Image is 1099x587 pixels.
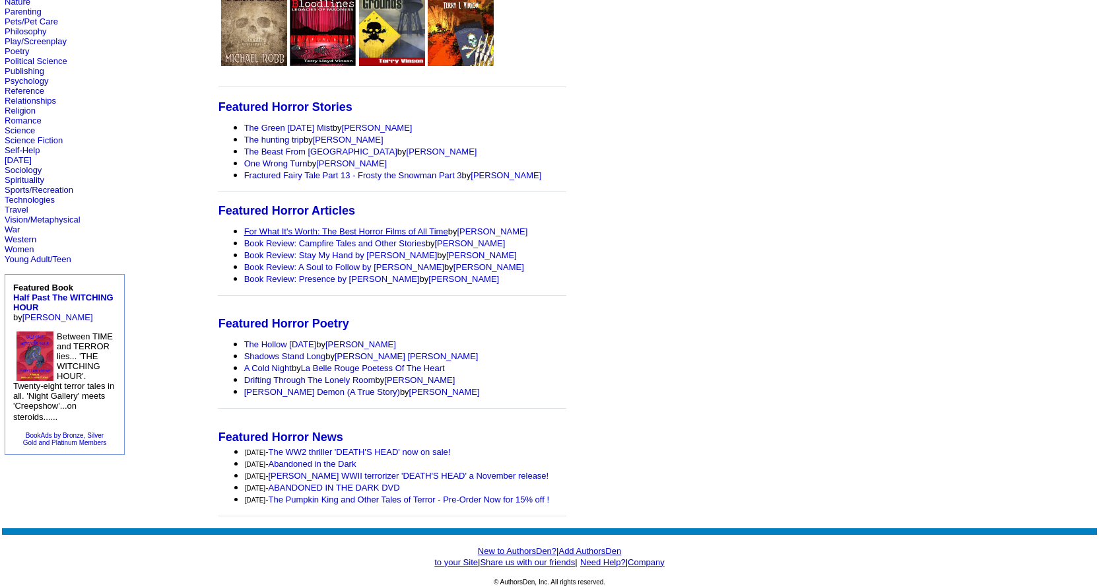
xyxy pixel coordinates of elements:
font: by [244,158,387,168]
a: [PERSON_NAME] [428,274,499,284]
a: Psychology [5,76,48,86]
font: | [575,557,577,567]
a: Company [628,557,665,567]
a: [PERSON_NAME] [PERSON_NAME] [335,351,478,361]
a: [DATE] [5,155,32,165]
a: BLOODLINES: Legacies of Madness [290,57,356,68]
a: Relationships [5,96,56,106]
a: [PERSON_NAME] [453,262,524,272]
font: by [244,339,396,349]
a: The WW2 thriller 'DEATH'S HEAD' now on sale! [268,447,450,457]
a: ABANDONED IN THE DARK DVD [268,483,399,493]
a: Technologies [5,195,55,205]
a: Abandoned in the Dark [268,459,356,469]
font: | [626,557,665,567]
a: Young Adult/Teen [5,254,71,264]
font: by [244,226,528,236]
a: [PERSON_NAME] [407,147,477,156]
font: by [244,363,445,373]
font: [DATE] [245,485,265,492]
a: La Belle Rouge Poetess Of The Heart [301,363,445,373]
font: - [245,471,549,481]
font: [DATE] [245,473,265,480]
font: - [245,459,356,469]
a: Romance [5,116,42,125]
font: by [244,262,524,272]
a: [PERSON_NAME] [22,312,93,322]
font: by [13,283,114,322]
a: Pets/Pet Care [5,17,58,26]
font: by [244,147,477,156]
a: Self-Help [5,145,40,155]
font: Between TIME and TERROR lies... 'THE WITCHING HOUR'. Twenty-eight terror tales in all. 'Night Gal... [13,331,114,422]
a: Sports/Recreation [5,185,73,195]
font: Featured Horror Articles [218,204,355,217]
a: [PERSON_NAME] [316,158,387,168]
font: [DATE] [245,449,265,456]
a: Featured Horror Stories [218,102,352,113]
b: Featured Book [13,283,114,312]
a: For What It's Worth: The Best Horror Films of All Time [244,226,448,236]
a: Travel [5,205,28,215]
a: [PERSON_NAME] [471,170,541,180]
a: Book Review: Presence by [PERSON_NAME] [244,274,420,284]
font: by [244,135,383,145]
a: War [5,224,20,234]
font: by [244,387,480,397]
font: by [244,375,455,385]
font: by [244,351,479,361]
a: The Green [DATE] Mist [244,123,333,133]
a: Reference [5,86,44,96]
a: Parenting [5,7,42,17]
a: Book Review: Campfire Tales and Other Stories [244,238,426,248]
font: | [478,557,480,567]
a: Poetry [5,46,30,56]
a: New to AuthorsDen? [478,546,556,556]
font: - [245,483,400,493]
a: [PERSON_NAME] [325,339,396,349]
a: Featured Horror Articles [218,205,355,217]
font: Featured Horror Stories [218,100,352,114]
font: by [244,123,413,133]
font: by [244,238,506,248]
font: by [244,250,517,260]
a: Share us with our friends [480,556,575,567]
a: Add AuthorsDento your Site [434,545,621,567]
font: - [245,447,451,457]
a: Fractured Fairy Tale Part 13 - Frosty the Snowman Part 3 [244,170,462,180]
a: Publishing [5,66,44,76]
a: Science Fiction [5,135,63,145]
a: Half Past The WITCHING HOUR [13,293,114,312]
a: The Butcher's Boy [221,57,287,68]
a: The Pumpkin King and Other Tales of Terror - Pre-Order Now for 15% off ! [268,495,549,504]
a: Drifting Through The Lonely Room [244,375,376,385]
b: Featured Horror News [218,431,343,444]
img: 13713.jpg [17,331,53,381]
a: Philosophy [5,26,47,36]
a: Play/Screenplay [5,36,67,46]
a: Damned Grounds [359,57,425,68]
font: © AuthorsDen, Inc. All rights reserved. [494,578,605,586]
a: [PERSON_NAME] [384,375,455,385]
a: The hunting trip [244,135,304,145]
font: Featured Horror Poetry [218,317,349,330]
font: Add AuthorsDen to your Site [434,546,621,567]
a: [PERSON_NAME] Demon (A True Story) [244,387,400,397]
a: Science [5,125,35,135]
a: The Beast From [GEOGRAPHIC_DATA] [244,147,397,156]
a: [PERSON_NAME] [313,135,383,145]
a: [PERSON_NAME] [434,238,505,248]
a: [PERSON_NAME] WWII terrorizer 'DEATH'S HEAD' a November release! [268,471,549,481]
font: Share us with our friends [480,557,575,567]
a: Need Help? [580,557,626,567]
a: [PERSON_NAME] [342,123,413,133]
a: BookAds by Bronze, SilverGold and Platinum Members [23,432,107,446]
font: [DATE] [245,497,265,504]
a: Western [5,234,36,244]
a: Featured Horror Poetry [218,318,349,329]
font: by [244,274,500,284]
a: Sociology [5,165,42,175]
font: by [244,170,542,180]
a: Political Science [5,56,67,66]
a: Featured Horror News [218,432,343,443]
